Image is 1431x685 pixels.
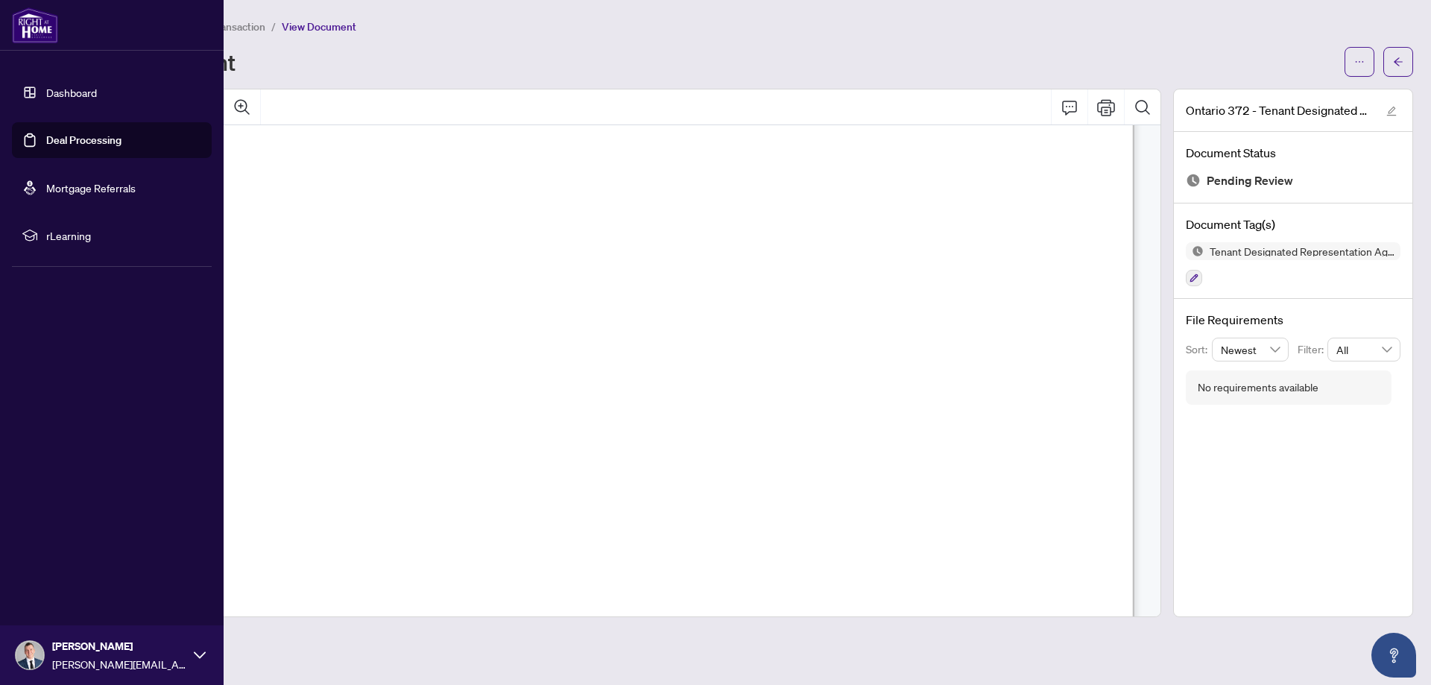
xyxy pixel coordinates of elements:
img: Status Icon [1186,242,1204,260]
span: Ontario 372 - Tenant Designated Representation Agreement - Authority for Lease or Purchase 2.pdf [1186,101,1372,119]
span: View Document [282,20,356,34]
span: edit [1386,106,1397,116]
p: Filter: [1298,341,1327,358]
img: Document Status [1186,173,1201,188]
h4: File Requirements [1186,311,1400,329]
p: Sort: [1186,341,1212,358]
div: No requirements available [1198,379,1318,396]
h4: Document Tag(s) [1186,215,1400,233]
span: All [1336,338,1391,361]
button: Open asap [1371,633,1416,678]
h4: Document Status [1186,144,1400,162]
span: Newest [1221,338,1280,361]
span: Pending Review [1207,171,1293,191]
a: Deal Processing [46,133,121,147]
a: Mortgage Referrals [46,181,136,195]
li: / [271,18,276,35]
span: View Transaction [186,20,265,34]
img: Profile Icon [16,641,44,669]
a: Dashboard [46,86,97,99]
span: ellipsis [1354,57,1365,67]
span: [PERSON_NAME][EMAIL_ADDRESS][DOMAIN_NAME] [52,656,186,672]
span: Tenant Designated Representation Agreement [1204,246,1400,256]
span: arrow-left [1393,57,1403,67]
img: logo [12,7,58,43]
span: rLearning [46,227,201,244]
span: [PERSON_NAME] [52,638,186,654]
